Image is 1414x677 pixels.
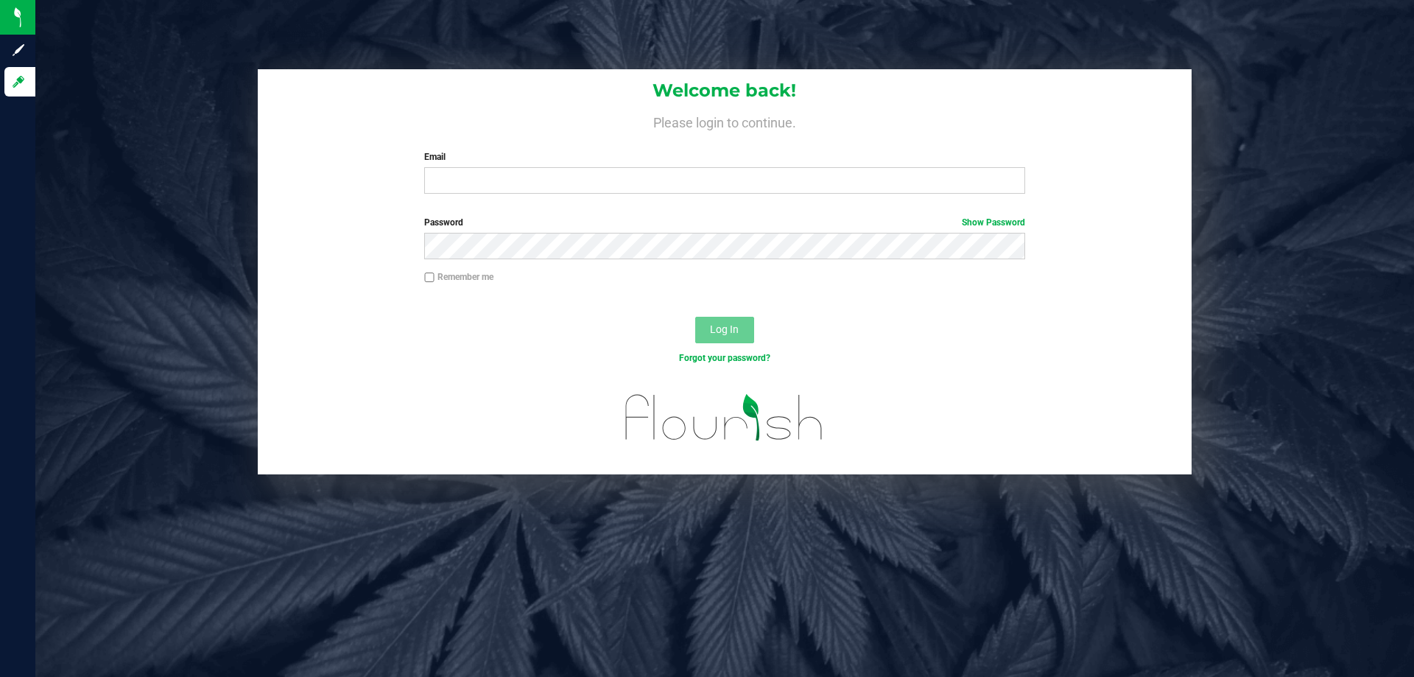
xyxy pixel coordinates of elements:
[258,81,1192,100] h1: Welcome back!
[424,273,435,283] input: Remember me
[608,380,841,455] img: flourish_logo.svg
[695,317,754,343] button: Log In
[424,270,493,284] label: Remember me
[424,150,1024,164] label: Email
[710,323,739,335] span: Log In
[679,353,770,363] a: Forgot your password?
[11,43,26,57] inline-svg: Sign up
[424,217,463,228] span: Password
[962,217,1025,228] a: Show Password
[258,112,1192,130] h4: Please login to continue.
[11,74,26,89] inline-svg: Log in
